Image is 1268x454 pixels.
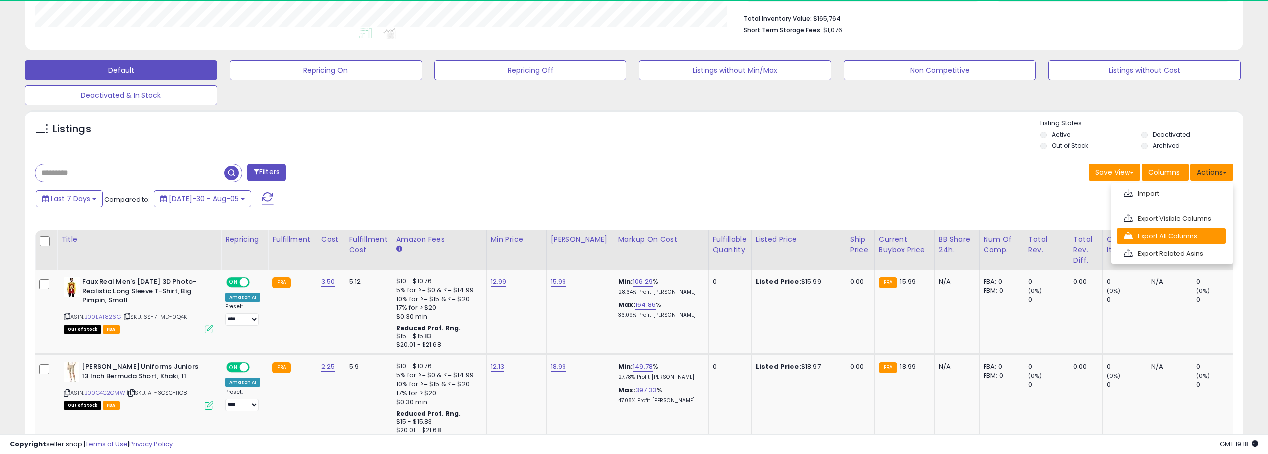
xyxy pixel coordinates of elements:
[1107,372,1121,380] small: (0%)
[396,371,479,380] div: 5% for >= $0 & <= $14.99
[744,14,812,23] b: Total Inventory Value:
[25,60,217,80] button: Default
[618,289,701,296] p: 28.64% Profit [PERSON_NAME]
[1153,141,1180,150] label: Archived
[154,190,251,207] button: [DATE]-30 - Aug-05
[36,190,103,207] button: Last 7 Days
[1196,372,1210,380] small: (0%)
[618,234,704,245] div: Markup on Cost
[635,300,656,310] a: 164.86
[850,277,867,286] div: 0.00
[104,195,150,204] span: Compared to:
[82,277,203,307] b: Faux Real Men's [DATE] 3D Photo-Realistic Long Sleeve T-Shirt, Big Pimpin, Small
[614,230,708,270] th: The percentage added to the cost of goods (COGS) that forms the calculator for Min & Max prices.
[396,277,479,286] div: $10 - $10.76
[823,25,842,35] span: $1,076
[1142,164,1189,181] button: Columns
[1117,228,1226,244] a: Export All Columns
[272,277,290,288] small: FBA
[551,362,566,372] a: 18.99
[939,277,972,286] div: N/A
[1196,295,1237,304] div: 0
[618,277,701,296] div: %
[321,234,341,245] div: Cost
[349,362,384,371] div: 5.9
[551,234,610,245] div: [PERSON_NAME]
[103,401,120,410] span: FBA
[618,374,701,381] p: 27.78% Profit [PERSON_NAME]
[64,401,101,410] span: All listings that are currently out of stock and unavailable for purchase on Amazon
[169,194,239,204] span: [DATE]-30 - Aug-05
[230,60,422,80] button: Repricing On
[1107,287,1121,295] small: (0%)
[396,295,479,303] div: 10% for >= $15 & <= $20
[1028,295,1069,304] div: 0
[1028,362,1069,371] div: 0
[396,380,479,389] div: 10% for >= $15 & <= $20
[618,301,701,319] div: %
[1073,362,1095,371] div: 0.00
[1107,295,1147,304] div: 0
[1028,372,1042,380] small: (0%)
[1028,234,1065,255] div: Total Rev.
[1107,277,1147,286] div: 0
[349,277,384,286] div: 5.12
[1190,164,1233,181] button: Actions
[491,234,542,245] div: Min Price
[434,60,627,80] button: Repricing Off
[85,439,128,449] a: Terms of Use
[225,389,260,411] div: Preset:
[1148,167,1180,177] span: Columns
[1052,141,1088,150] label: Out of Stock
[633,277,653,287] a: 106.29
[633,362,653,372] a: 149.78
[25,85,217,105] button: Deactivated & In Stock
[984,371,1016,380] div: FBM: 0
[491,277,507,287] a: 12.99
[272,362,290,373] small: FBA
[127,389,187,397] span: | SKU: AF-3CSC-I1O8
[1196,277,1237,286] div: 0
[939,362,972,371] div: N/A
[618,362,633,371] b: Min:
[225,293,260,302] div: Amazon AI
[618,386,701,404] div: %
[1107,234,1143,255] div: Ordered Items
[396,303,479,312] div: 17% for > $20
[850,234,870,255] div: Ship Price
[1028,287,1042,295] small: (0%)
[10,440,173,449] div: seller snap | |
[618,300,636,309] b: Max:
[756,234,842,245] div: Listed Price
[618,362,701,381] div: %
[64,362,79,382] img: 3180YIetecL._SL40_.jpg
[225,234,264,245] div: Repricing
[618,397,701,404] p: 47.08% Profit [PERSON_NAME]
[1073,234,1098,266] div: Total Rev. Diff.
[396,332,479,341] div: $15 - $15.83
[713,234,747,255] div: Fulfillable Quantity
[1073,277,1095,286] div: 0.00
[122,313,187,321] span: | SKU: 6S-7FMD-0Q4K
[272,234,312,245] div: Fulfillment
[53,122,91,136] h5: Listings
[939,234,975,255] div: BB Share 24h.
[756,277,839,286] div: $15.99
[396,362,479,371] div: $10 - $10.76
[850,362,867,371] div: 0.00
[756,362,839,371] div: $18.97
[1048,60,1241,80] button: Listings without Cost
[51,194,90,204] span: Last 7 Days
[396,398,479,407] div: $0.30 min
[396,324,461,332] b: Reduced Prof. Rng.
[396,341,479,349] div: $20.01 - $21.68
[744,12,1226,24] li: $165,764
[900,362,916,371] span: 18.99
[396,418,479,426] div: $15 - $15.83
[1220,439,1258,449] span: 2025-08-13 19:18 GMT
[64,325,101,334] span: All listings that are currently out of stock and unavailable for purchase on Amazon
[713,277,744,286] div: 0
[349,234,388,255] div: Fulfillment Cost
[1052,130,1070,139] label: Active
[984,362,1016,371] div: FBA: 0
